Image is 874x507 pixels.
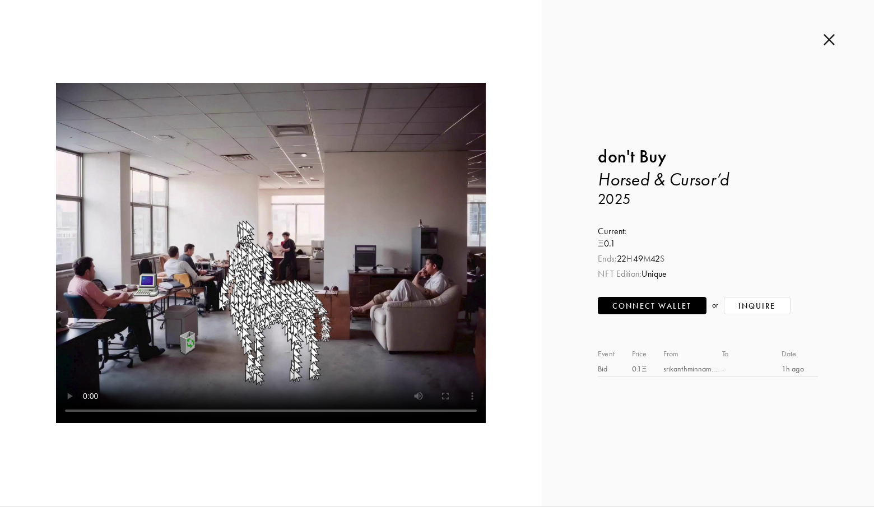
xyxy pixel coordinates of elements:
[712,299,718,311] span: or
[598,363,631,375] div: Bid
[598,268,641,279] span: NFT Edition:
[598,297,706,314] button: Connect Wallet
[626,253,633,264] span: H
[598,190,818,208] h3: 2025
[598,348,631,362] div: Event
[663,348,722,362] div: From
[643,253,650,264] span: M
[598,253,617,264] span: Ends:
[632,348,663,362] div: Price
[722,363,781,375] div: -
[660,253,664,264] span: S
[598,146,666,168] b: don't Buy
[724,297,791,314] button: Inquire
[632,363,663,375] div: 0.1 Ξ
[598,169,729,190] i: Horsed & Cursor’d
[824,34,835,46] img: cross.b43b024a.svg
[617,253,626,264] span: 22
[598,362,818,377] a: Bid0.1Ξsrikanthminnam.eth-1h ago
[782,348,818,362] div: Date
[598,238,604,249] span: Ξ
[598,238,818,250] div: 0.1
[782,363,818,375] div: 1h ago
[633,253,643,264] span: 49
[722,348,781,362] div: To
[663,363,722,375] div: srikanthminnam.eth
[598,268,818,280] div: Unique
[650,253,660,264] span: 42
[598,225,818,238] p: Current:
